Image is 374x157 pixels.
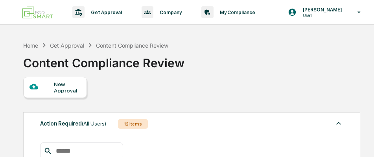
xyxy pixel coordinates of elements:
img: logo [19,3,57,22]
p: [PERSON_NAME] [297,7,346,13]
iframe: Open customer support [349,131,370,152]
img: caret [334,118,343,128]
div: Content Compliance Review [96,42,168,49]
p: Company [153,9,186,15]
p: My Compliance [214,9,259,15]
div: Get Approval [50,42,84,49]
div: 12 Items [118,119,148,129]
div: Action Required [40,118,106,129]
div: Content Compliance Review [23,50,184,70]
div: Home [23,42,38,49]
p: Users [297,13,346,18]
div: New Approval [54,81,80,94]
span: (All Users) [82,120,106,127]
p: Get Approval [85,9,126,15]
